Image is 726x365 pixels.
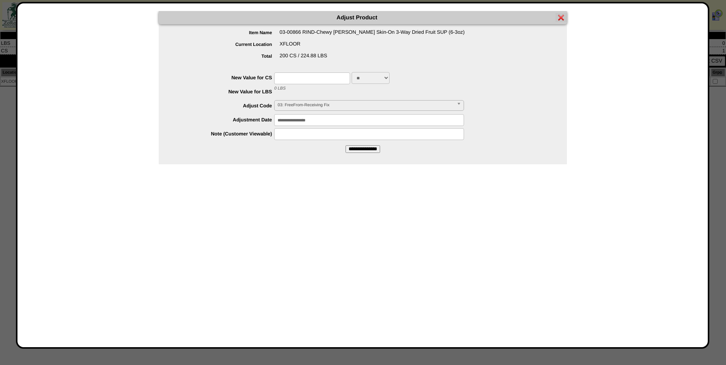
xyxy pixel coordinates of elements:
label: Adjustment Date [174,117,275,123]
span: 03: FreeFrom-Receiving Fix [278,101,454,110]
div: 200 CS / 224.88 LBS [174,53,567,65]
label: Current Location [174,42,280,47]
label: Item Name [174,30,280,35]
label: New Value for LBS [174,89,275,94]
div: Adjust Product [159,11,567,24]
div: XFLOOR [174,41,567,53]
label: Note (Customer Viewable) [174,131,275,137]
img: error.gif [558,14,564,20]
label: Total [174,53,280,59]
div: 0 LBS [174,86,567,98]
label: New Value for CS [174,75,275,80]
label: Adjust Code [174,103,275,109]
div: 03-00866 RIND-Chewy [PERSON_NAME] Skin-On 3-Way Dried Fruit SUP (6-3oz) [174,29,567,41]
